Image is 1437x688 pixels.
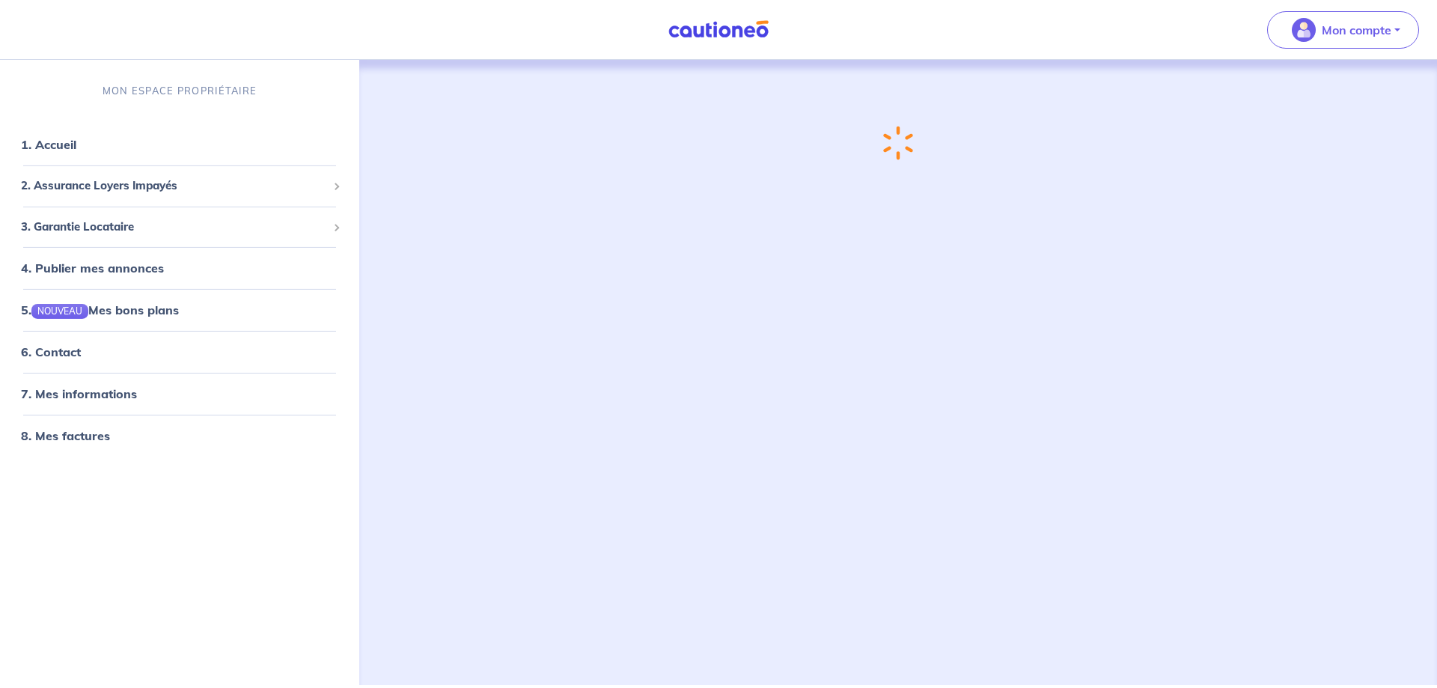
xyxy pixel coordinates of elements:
[6,171,353,201] div: 2. Assurance Loyers Impayés
[21,428,110,443] a: 8. Mes factures
[21,386,137,401] a: 7. Mes informations
[6,213,353,242] div: 3. Garantie Locataire
[21,302,179,317] a: 5.NOUVEAUMes bons plans
[6,295,353,325] div: 5.NOUVEAUMes bons plans
[1322,21,1391,39] p: Mon compte
[6,253,353,283] div: 4. Publier mes annonces
[6,130,353,159] div: 1. Accueil
[21,344,81,359] a: 6. Contact
[21,177,327,195] span: 2. Assurance Loyers Impayés
[1267,11,1419,49] button: illu_account_valid_menu.svgMon compte
[6,379,353,409] div: 7. Mes informations
[883,126,914,161] img: loading-spinner
[6,421,353,451] div: 8. Mes factures
[103,84,257,98] p: MON ESPACE PROPRIÉTAIRE
[1292,18,1316,42] img: illu_account_valid_menu.svg
[6,337,353,367] div: 6. Contact
[21,261,164,275] a: 4. Publier mes annonces
[21,219,327,236] span: 3. Garantie Locataire
[21,137,76,152] a: 1. Accueil
[662,20,775,39] img: Cautioneo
